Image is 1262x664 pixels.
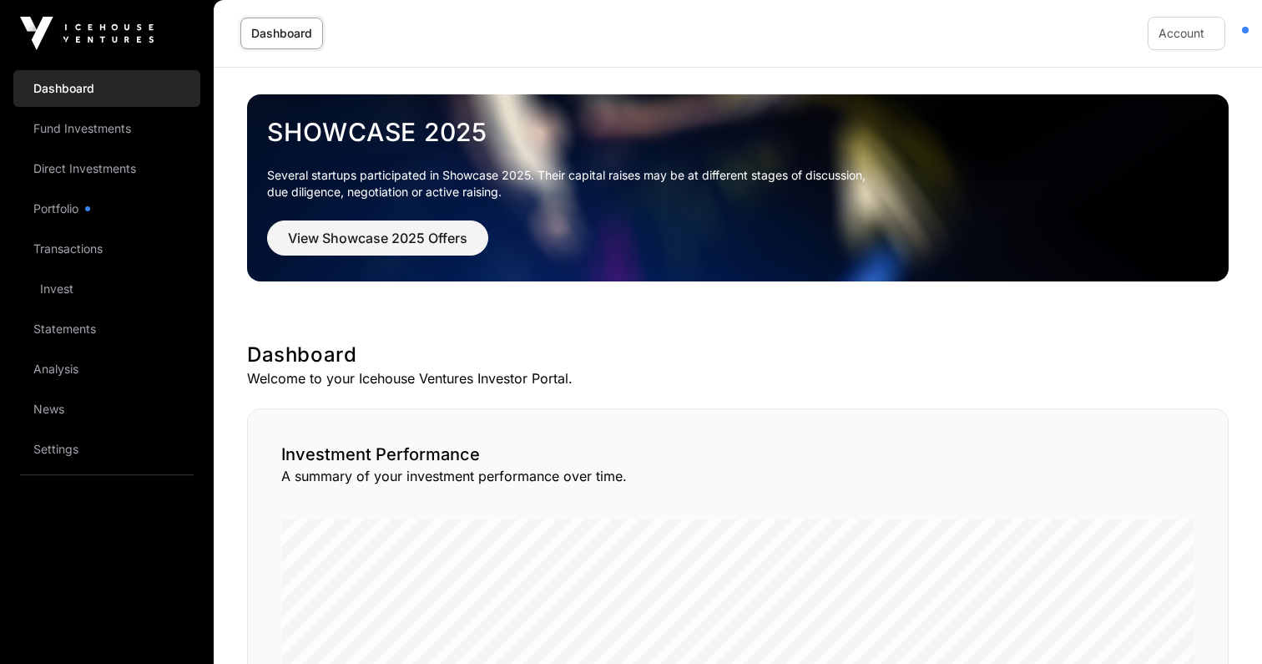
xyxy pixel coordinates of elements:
img: Icehouse Ventures Logo [20,17,154,50]
p: Several startups participated in Showcase 2025. Their capital raises may be at different stages o... [267,167,1209,200]
a: Dashboard [13,70,200,107]
a: Showcase 2025 [267,117,1209,147]
a: Fund Investments [13,110,200,147]
p: Welcome to your Icehouse Ventures Investor Portal. [247,368,1229,388]
a: Settings [13,431,200,468]
a: Invest [13,271,200,307]
a: View Showcase 2025 Offers [267,237,488,254]
a: News [13,391,200,428]
a: Dashboard [240,18,323,49]
button: Account [1148,17,1225,50]
button: View Showcase 2025 Offers [267,220,488,256]
a: Direct Investments [13,150,200,187]
a: Portfolio [13,190,200,227]
h1: Dashboard [247,342,1229,368]
h2: Investment Performance [281,443,1194,466]
span: View Showcase 2025 Offers [288,228,467,248]
a: Analysis [13,351,200,388]
p: A summary of your investment performance over time. [281,466,1194,486]
iframe: Chat Widget [1179,584,1262,664]
a: Statements [13,311,200,347]
a: Transactions [13,231,200,267]
img: Showcase 2025 [247,94,1229,281]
